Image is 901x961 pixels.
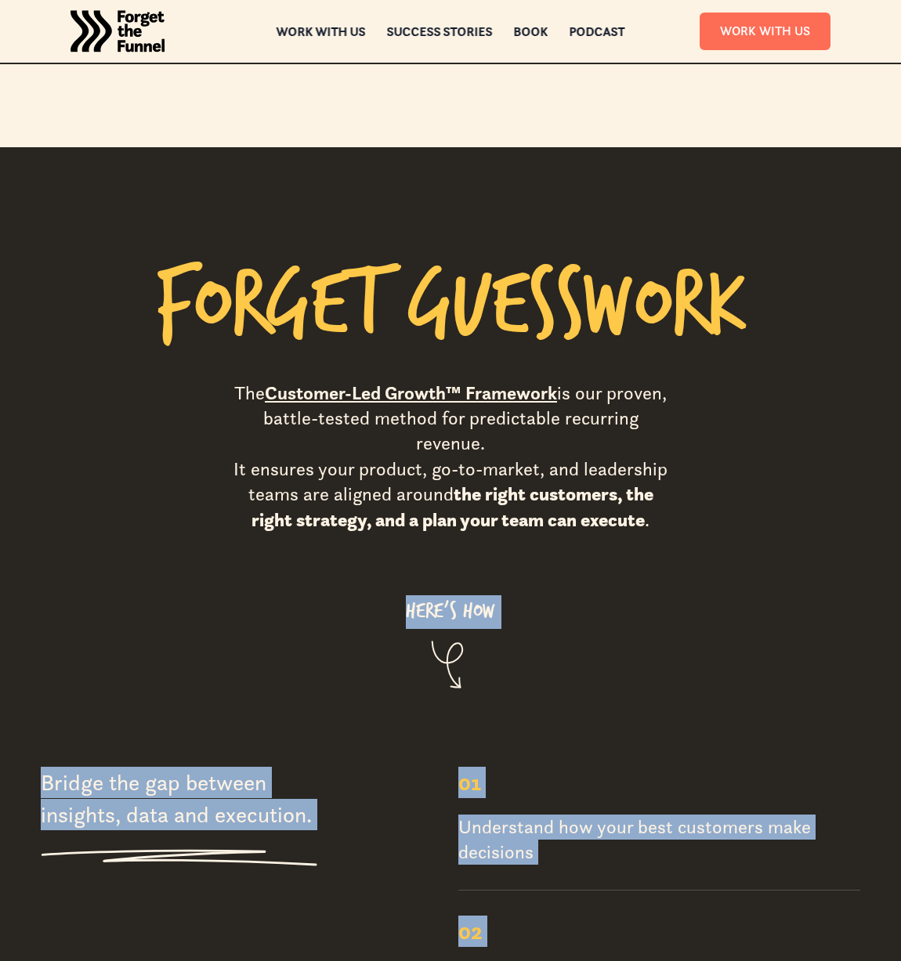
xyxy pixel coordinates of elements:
div: o [634,247,672,368]
h3: 02 [458,916,483,947]
div: s [529,247,556,368]
div: r [232,247,268,368]
strong: the right customers, the right strategy, and a plan your team can execute [251,482,653,531]
div: o [194,247,232,368]
a: Work With Us [700,13,830,49]
div: e [492,247,529,368]
div: t [348,247,385,368]
div: Understand how your best customers make decisions [458,815,860,865]
div: u [453,247,492,368]
a: Success Stories [387,26,493,37]
h3: 01 [458,767,481,798]
div: r [672,247,708,368]
a: Customer-Led Growth™ Framework [265,381,557,405]
div: s [556,247,584,368]
div: k [708,247,746,368]
div: F [155,247,194,368]
div: Here's How [406,595,495,629]
div: w [584,247,634,368]
div: e [311,247,348,368]
div: G [410,247,453,368]
a: Book [514,26,548,37]
div: g [268,247,311,368]
a: Work with us [277,26,366,37]
div: The is our proven, battle-tested method for predictable recurring revenue. It ensures your produc... [226,381,675,533]
h3: Bridge the gap between insights, data and execution. [41,767,323,830]
a: Podcast [570,26,625,37]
